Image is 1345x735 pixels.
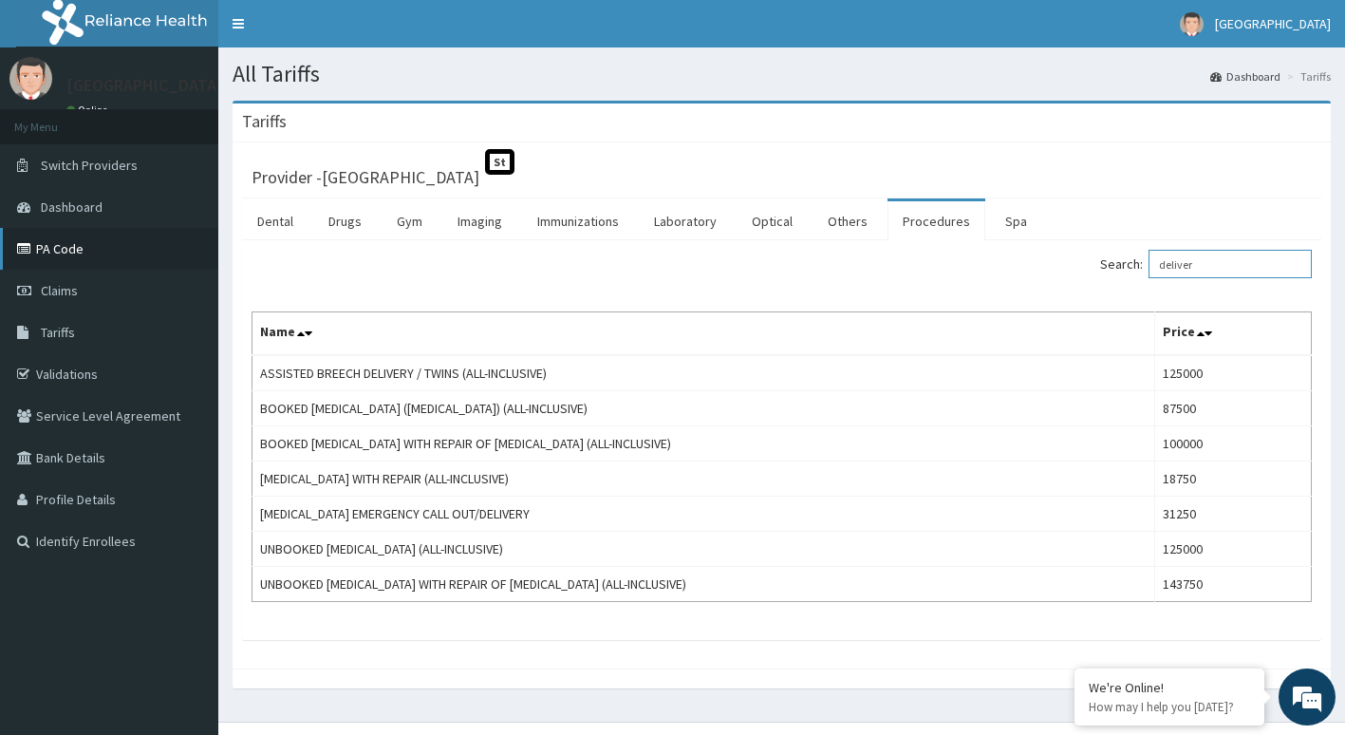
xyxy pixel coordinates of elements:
[382,201,438,241] a: Gym
[1089,679,1250,696] div: We're Online!
[313,201,377,241] a: Drugs
[1215,15,1331,32] span: [GEOGRAPHIC_DATA]
[252,355,1155,391] td: ASSISTED BREECH DELIVERY / TWINS (ALL-INCLUSIVE)
[66,104,112,117] a: Online
[41,324,75,341] span: Tariffs
[522,201,634,241] a: Immunizations
[639,201,732,241] a: Laboratory
[1154,532,1311,567] td: 125000
[242,113,287,130] h3: Tariffs
[1154,426,1311,462] td: 100000
[242,201,308,241] a: Dental
[1154,355,1311,391] td: 125000
[252,567,1155,602] td: UNBOOKED [MEDICAL_DATA] WITH REPAIR OF [MEDICAL_DATA] (ALL-INCLUSIVE)
[41,157,138,174] span: Switch Providers
[233,62,1331,86] h1: All Tariffs
[1180,12,1204,36] img: User Image
[66,77,223,94] p: [GEOGRAPHIC_DATA]
[887,201,985,241] a: Procedures
[1089,699,1250,715] p: How may I help you today?
[1154,567,1311,602] td: 143750
[485,149,514,175] span: St
[1154,462,1311,497] td: 18750
[1210,68,1280,85] a: Dashboard
[1100,250,1312,278] label: Search:
[1154,497,1311,532] td: 31250
[252,426,1155,462] td: BOOKED [MEDICAL_DATA] WITH REPAIR OF [MEDICAL_DATA] (ALL-INCLUSIVE)
[9,57,52,100] img: User Image
[41,198,103,216] span: Dashboard
[99,106,319,131] div: Chat with us now
[110,239,262,431] span: We're online!
[442,201,517,241] a: Imaging
[1149,250,1312,278] input: Search:
[737,201,808,241] a: Optical
[252,312,1155,356] th: Name
[1282,68,1331,85] li: Tariffs
[1154,312,1311,356] th: Price
[813,201,883,241] a: Others
[252,532,1155,567] td: UNBOOKED [MEDICAL_DATA] (ALL-INCLUSIVE)
[252,169,479,186] h3: Provider - [GEOGRAPHIC_DATA]
[311,9,357,55] div: Minimize live chat window
[990,201,1042,241] a: Spa
[252,391,1155,426] td: BOOKED [MEDICAL_DATA] ([MEDICAL_DATA]) (ALL-INCLUSIVE)
[252,497,1155,532] td: [MEDICAL_DATA] EMERGENCY CALL OUT/DELIVERY
[1154,391,1311,426] td: 87500
[35,95,77,142] img: d_794563401_company_1708531726252_794563401
[9,518,362,585] textarea: Type your message and hit 'Enter'
[41,282,78,299] span: Claims
[252,462,1155,497] td: [MEDICAL_DATA] WITH REPAIR (ALL-INCLUSIVE)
